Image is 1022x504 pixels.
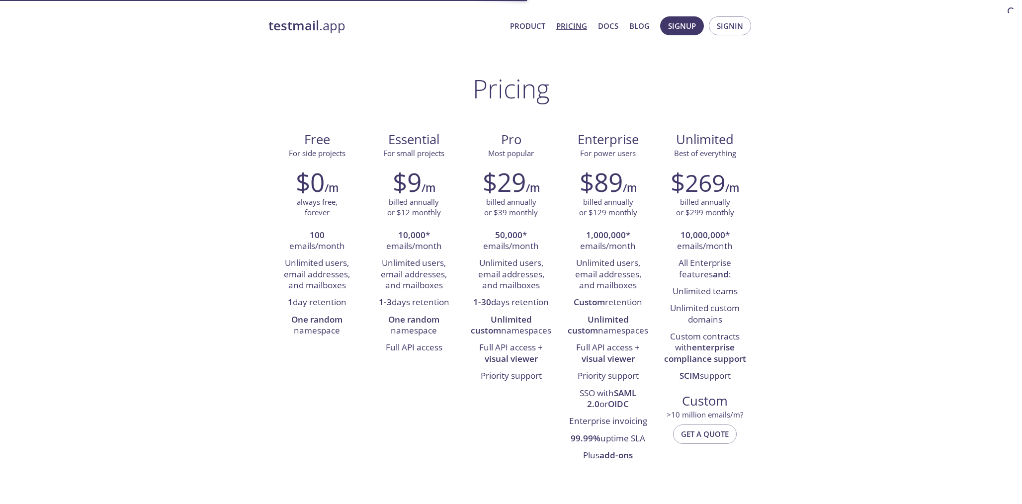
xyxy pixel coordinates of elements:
li: Enterprise invoicing [567,413,649,430]
strong: Unlimited custom [568,314,629,336]
span: Unlimited [676,131,734,148]
li: day retention [276,294,358,311]
li: All Enterprise features : [664,255,746,283]
strong: enterprise compliance support [664,341,746,364]
span: Pro [470,131,551,148]
span: Free [276,131,357,148]
li: Custom contracts with [664,329,746,368]
strong: visual viewer [485,353,538,364]
strong: 10,000,000 [681,229,725,241]
strong: 1-3 [379,296,392,308]
a: add-ons [599,449,633,461]
li: Full API access + [470,339,552,368]
span: Get a quote [681,427,729,440]
li: Plus [567,447,649,464]
h6: /m [725,179,739,196]
li: retention [567,294,649,311]
li: Full API access [373,339,455,356]
h2: $89 [580,167,623,197]
li: namespace [373,312,455,340]
a: Docs [598,19,618,32]
span: For side projects [289,148,345,158]
p: billed annually or $129 monthly [579,197,637,218]
span: For small projects [383,148,444,158]
li: Full API access + [567,339,649,368]
a: Blog [629,19,650,32]
span: Custom [665,393,746,410]
li: Unlimited users, email addresses, and mailboxes [276,255,358,294]
h2: $9 [393,167,422,197]
span: 269 [685,167,725,199]
strong: and [713,268,729,280]
li: emails/month [276,227,358,255]
span: Most popular [488,148,534,158]
strong: 1-30 [473,296,491,308]
h6: /m [623,179,637,196]
h2: $ [671,167,725,197]
li: * emails/month [664,227,746,255]
li: Unlimited teams [664,283,746,300]
h6: /m [526,179,540,196]
h1: Pricing [473,74,550,103]
strong: SAML 2.0 [587,387,636,410]
li: namespaces [470,312,552,340]
span: For power users [580,148,636,158]
strong: One random [291,314,342,325]
p: billed annually or $299 monthly [676,197,734,218]
strong: testmail [268,17,319,34]
strong: visual viewer [582,353,635,364]
button: Get a quote [673,424,737,443]
li: Unlimited custom domains [664,300,746,329]
span: Essential [373,131,454,148]
strong: 99.99% [571,432,600,444]
strong: 1 [288,296,293,308]
span: Signin [717,19,743,32]
button: Signin [709,16,751,35]
span: Enterprise [568,131,649,148]
li: Priority support [567,368,649,385]
h6: /m [325,179,339,196]
strong: 1,000,000 [586,229,626,241]
span: > 10 million emails/m? [667,410,743,420]
h2: $0 [296,167,325,197]
strong: SCIM [680,370,700,381]
a: testmail.app [268,17,502,34]
p: always free, forever [297,197,338,218]
strong: Unlimited custom [471,314,532,336]
p: billed annually or $12 monthly [387,197,441,218]
span: Signup [668,19,696,32]
button: Signup [660,16,704,35]
strong: Custom [574,296,605,308]
li: * emails/month [373,227,455,255]
li: * emails/month [470,227,552,255]
li: support [664,368,746,385]
span: Best of everything [674,148,736,158]
li: uptime SLA [567,430,649,447]
li: namespaces [567,312,649,340]
li: namespace [276,312,358,340]
strong: One random [388,314,439,325]
a: Pricing [556,19,587,32]
li: SSO with or [567,385,649,414]
strong: 100 [310,229,325,241]
li: Unlimited users, email addresses, and mailboxes [373,255,455,294]
a: Product [510,19,545,32]
strong: OIDC [608,398,629,410]
h2: $29 [483,167,526,197]
li: Unlimited users, email addresses, and mailboxes [567,255,649,294]
h6: /m [422,179,435,196]
li: Unlimited users, email addresses, and mailboxes [470,255,552,294]
li: days retention [373,294,455,311]
li: days retention [470,294,552,311]
strong: 50,000 [495,229,522,241]
li: Priority support [470,368,552,385]
strong: 10,000 [398,229,426,241]
p: billed annually or $39 monthly [484,197,538,218]
li: * emails/month [567,227,649,255]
